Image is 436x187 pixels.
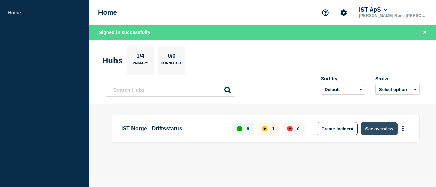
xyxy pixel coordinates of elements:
button: Support [318,5,332,20]
p: Primary [133,61,148,69]
button: Create incident [317,122,358,135]
h2: Hubs [102,56,123,66]
input: Search Hubs [106,83,235,97]
p: 0/0 [165,53,178,61]
button: See overview [361,122,397,135]
button: Close banner [421,29,429,36]
div: Show: [375,76,420,81]
div: Sort by: [321,76,365,81]
select: Sort by [321,84,365,95]
button: More actions [399,123,407,135]
p: 0 [297,126,299,131]
p: 1/4 [134,53,147,61]
p: 8 [247,126,249,131]
p: Connected [161,61,182,69]
div: affected [262,126,267,131]
div: down [287,126,293,131]
p: [PERSON_NAME] Rune [PERSON_NAME] [358,13,429,18]
button: IST ApS [358,6,389,13]
h1: Home [98,8,117,16]
p: 1 [272,126,274,131]
button: Account settings [337,5,351,20]
div: up [237,126,242,131]
span: Signed in successfully [99,30,150,35]
button: Select option [375,84,420,95]
p: IST Norge - Driftsstatus [121,122,224,135]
